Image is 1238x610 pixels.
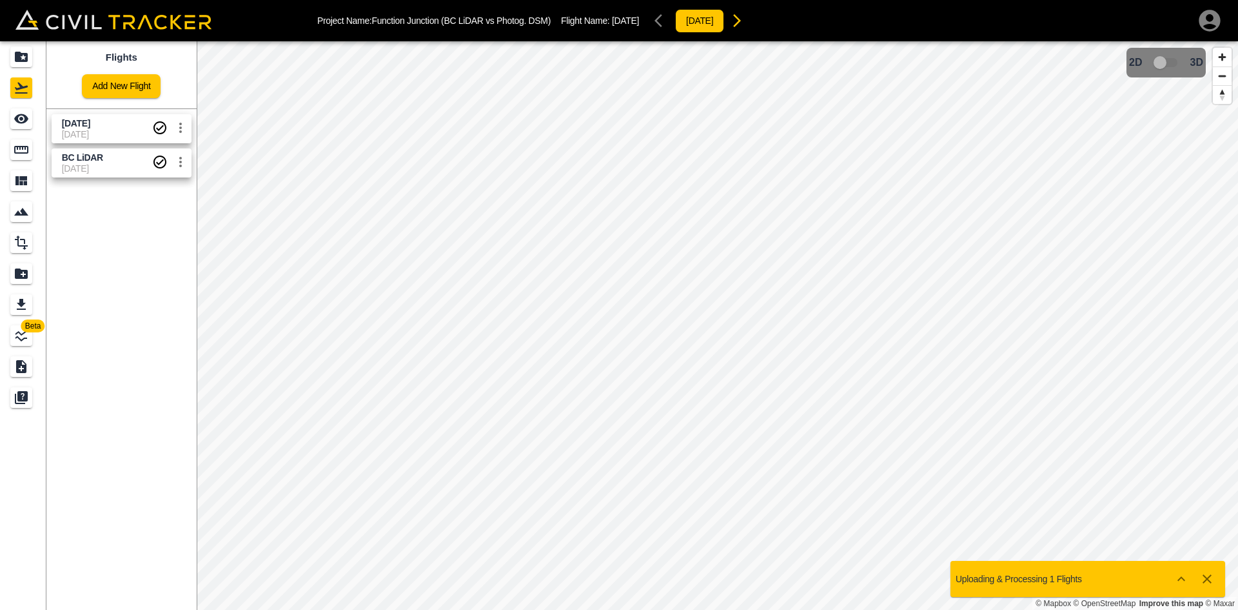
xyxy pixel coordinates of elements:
[1036,599,1071,608] a: Mapbox
[956,574,1082,584] p: Uploading & Processing 1 Flights
[1213,66,1232,85] button: Zoom out
[1168,566,1194,592] button: Show more
[317,15,551,26] p: Project Name: Function Junction (BC LiDAR vs Photog. DSM)
[1148,50,1185,75] span: 3D model not uploaded yet
[1129,57,1142,68] span: 2D
[1190,57,1203,68] span: 3D
[1213,85,1232,104] button: Reset bearing to north
[197,41,1238,610] canvas: Map
[561,15,639,26] p: Flight Name:
[1139,599,1203,608] a: Map feedback
[1213,48,1232,66] button: Zoom in
[1205,599,1235,608] a: Maxar
[612,15,639,26] span: [DATE]
[1074,599,1136,608] a: OpenStreetMap
[15,10,211,30] img: Civil Tracker
[675,9,724,33] button: [DATE]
